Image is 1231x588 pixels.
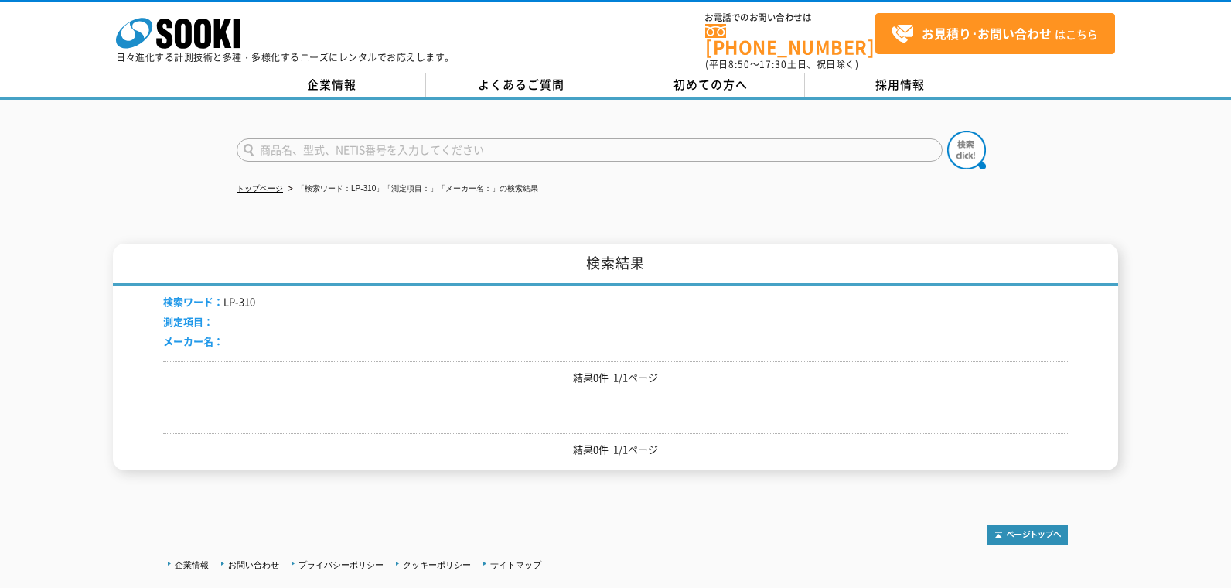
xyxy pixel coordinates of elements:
a: 企業情報 [175,560,209,569]
h1: 検索結果 [113,244,1118,286]
strong: お見積り･お問い合わせ [922,24,1052,43]
a: トップページ [237,184,283,193]
a: お問い合わせ [228,560,279,569]
a: 企業情報 [237,73,426,97]
span: 測定項目： [163,314,213,329]
a: 初めての方へ [615,73,805,97]
span: (平日 ～ 土日、祝日除く) [705,57,858,71]
span: 初めての方へ [673,76,748,93]
li: LP-310 [163,294,255,310]
span: はこちら [891,22,1098,46]
a: クッキーポリシー [403,560,471,569]
img: btn_search.png [947,131,986,169]
p: 結果0件 1/1ページ [163,370,1068,386]
p: 結果0件 1/1ページ [163,442,1068,458]
li: 「検索ワード：LP-310」「測定項目：」「メーカー名：」の検索結果 [285,181,538,197]
a: よくあるご質問 [426,73,615,97]
span: メーカー名： [163,333,223,348]
a: プライバシーポリシー [298,560,384,569]
img: トップページへ [987,525,1068,545]
span: 検索ワード： [163,294,223,309]
span: 8:50 [728,57,750,71]
span: 17:30 [759,57,787,71]
p: 日々進化する計測技術と多種・多様化するニーズにレンタルでお応えします。 [116,53,455,62]
a: 採用情報 [805,73,994,97]
a: お見積り･お問い合わせはこちら [875,13,1115,54]
input: 商品名、型式、NETIS番号を入力してください [237,138,943,162]
a: サイトマップ [490,560,541,569]
a: [PHONE_NUMBER] [705,24,875,56]
span: お電話でのお問い合わせは [705,13,875,22]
